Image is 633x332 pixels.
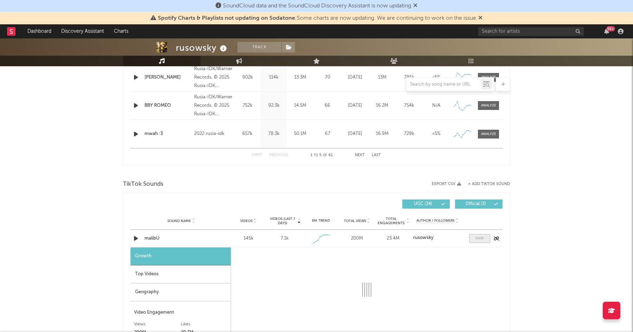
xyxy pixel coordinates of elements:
div: 92.3k [262,102,285,109]
div: [DATE] [343,74,367,81]
div: 67 [315,130,340,137]
div: 13.3M [289,74,312,81]
div: 13M [370,74,394,81]
span: Videos [240,219,252,223]
div: 66 [315,102,340,109]
span: Spotify Charts & Playlists not updating on Sodatone [158,16,295,21]
div: <5% [424,74,448,81]
div: 14.5M [289,102,312,109]
span: SoundCloud data and the SoundCloud Discovery Assistant is now updating [223,3,411,9]
button: First [252,153,262,157]
a: Charts [109,24,133,38]
div: 145k [232,235,265,242]
div: Video Engagement [134,308,227,317]
div: Rusia-IDK/Warner Records, © 2025 Rusia-IDK, S.L./Warner Records Inc., under exclusive license fro... [194,93,232,118]
div: N/A [424,102,448,109]
div: 78.3k [262,130,285,137]
a: rusowsky [413,235,462,240]
button: UGC(34) [402,199,450,209]
div: 16.2M [370,102,394,109]
button: Next [355,153,365,157]
div: Geography [130,283,231,301]
div: 7.1k [281,235,289,242]
span: UGC ( 34 ) [407,202,439,206]
button: Official(3) [455,199,503,209]
div: Views [134,320,181,328]
div: 200M [341,235,373,242]
div: 50.1M [289,130,312,137]
div: 752k [236,102,259,109]
button: + Add TikTok Sound [461,182,510,186]
span: Author / Followers [416,219,454,223]
a: Discovery Assistant [56,24,109,38]
div: [DATE] [343,102,367,109]
div: 6M Trend [305,218,337,223]
span: Total Engagements [377,217,405,225]
div: Growth [130,247,231,265]
div: rusowsky [176,42,229,54]
button: Previous [269,153,288,157]
div: Top Videos [130,265,231,283]
div: 16.9M [370,130,394,137]
div: 729k [397,130,421,137]
strong: rusowsky [413,235,434,240]
a: mwah :3 [145,130,191,137]
input: Search by song name or URL [407,82,481,87]
div: 2022 rusia-idk [194,130,232,138]
button: 99+ [604,29,609,34]
span: TikTok Sounds [123,180,164,189]
span: : Some charts are now updating. We are continuing to work on the issue [158,16,476,21]
a: malibU [145,235,218,242]
span: to [314,154,318,157]
div: <5% [424,130,448,137]
div: Likes [181,320,228,328]
div: 70 [315,74,340,81]
button: + Add TikTok Sound [468,182,510,186]
a: [PERSON_NAME] [145,74,191,81]
div: 902k [236,74,259,81]
button: Last [372,153,381,157]
div: 785k [397,74,421,81]
a: Dashboard [23,24,56,38]
input: Search for artists [478,27,584,36]
button: Export CSV [432,182,461,186]
span: Official ( 3 ) [460,202,492,206]
span: Dismiss [478,16,482,21]
button: Track [237,42,281,53]
span: Total Views [344,219,366,223]
a: BBY ROMEO [145,102,191,109]
div: 23.4M [377,235,410,242]
div: 114k [262,74,285,81]
div: 1 5 61 [302,151,341,160]
span: Sound Name [167,219,191,223]
div: 657k [236,130,259,137]
div: 99 + [606,26,615,31]
div: [DATE] [343,130,367,137]
span: Dismiss [413,3,417,9]
span: of [323,154,327,157]
span: Videos (last 7 days) [268,217,297,225]
div: 754k [397,102,421,109]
